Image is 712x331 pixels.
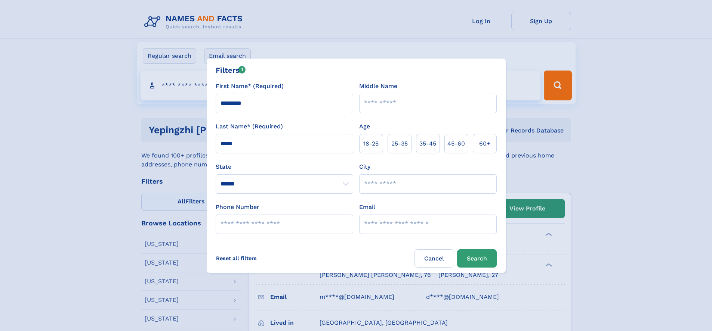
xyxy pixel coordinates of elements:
[457,249,497,268] button: Search
[359,203,375,212] label: Email
[216,82,284,91] label: First Name* (Required)
[216,162,353,171] label: State
[216,65,246,76] div: Filters
[359,82,397,91] label: Middle Name
[391,139,408,148] span: 25‑35
[447,139,465,148] span: 45‑60
[414,249,454,268] label: Cancel
[359,162,370,171] label: City
[216,203,259,212] label: Phone Number
[419,139,436,148] span: 35‑45
[479,139,490,148] span: 60+
[211,249,262,267] label: Reset all filters
[216,122,283,131] label: Last Name* (Required)
[363,139,379,148] span: 18‑25
[359,122,370,131] label: Age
